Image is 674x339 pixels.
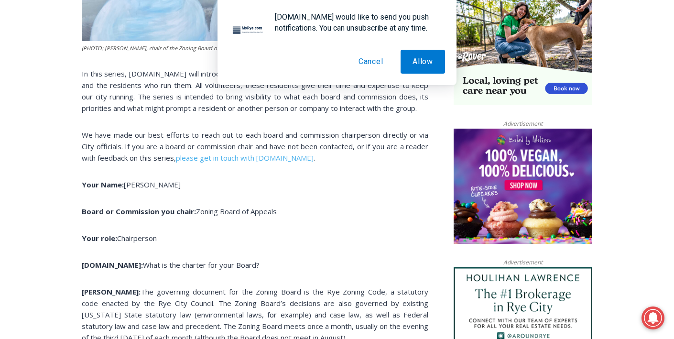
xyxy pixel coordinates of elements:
span: . [314,153,315,163]
img: notification icon [229,11,267,50]
b: [DOMAIN_NAME]: [82,260,143,270]
h4: Book [PERSON_NAME]'s Good Humor for Your Event [291,10,333,37]
b: [PERSON_NAME]: [82,287,141,296]
span: We have made our best efforts to reach out to each board and commission chairperson directly or v... [82,130,428,163]
b: Board or Commission you chair: [82,207,196,216]
span: What is the charter for your Board? [143,260,260,270]
button: Allow [401,50,445,74]
button: Cancel [347,50,395,74]
b: Your Name: [82,180,124,189]
span: Advertisement [494,119,552,128]
span: Intern @ [DOMAIN_NAME] [250,95,443,117]
span: In this series, [DOMAIN_NAME] will introduce readers to the boards and commissions of the City of... [82,69,428,113]
span: Zoning Board of Appeals [196,207,277,216]
a: Book [PERSON_NAME]'s Good Humor for Your Event [284,3,345,44]
span: [PERSON_NAME] [124,180,181,189]
a: please get in touch with [DOMAIN_NAME] [176,153,314,163]
div: Available for Private Home, Business, Club or Other Events [63,12,236,31]
div: "[PERSON_NAME]'s draw is the fine variety of pristine raw fish kept on hand" [98,60,136,114]
div: [DOMAIN_NAME] would like to send you push notifications. You can unsubscribe at any time. [267,11,445,33]
span: Advertisement [494,258,552,267]
b: Your role: [82,233,117,243]
div: "We would have speakers with experience in local journalism speak to us about their experiences a... [241,0,452,93]
a: Open Tues. - Sun. [PHONE_NUMBER] [0,96,96,119]
span: Chairperson [117,233,157,243]
img: Baked by Melissa [454,129,592,244]
span: Open Tues. - Sun. [PHONE_NUMBER] [3,98,94,135]
a: Intern @ [DOMAIN_NAME] [230,93,463,119]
